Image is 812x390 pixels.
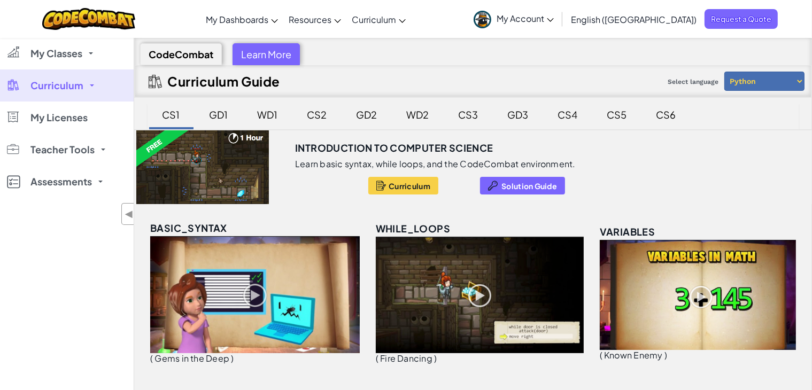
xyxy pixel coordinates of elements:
h3: Introduction to Computer Science [295,140,493,156]
span: Resources [289,14,331,25]
img: while_loops_unlocked.png [376,237,584,353]
div: CodeCombat [140,43,222,65]
span: Curriculum [352,14,396,25]
p: Learn basic syntax, while loops, and the CodeCombat environment. [295,159,576,169]
button: Curriculum [368,177,438,194]
div: CS1 [152,102,191,127]
a: English ([GEOGRAPHIC_DATA]) [566,5,702,34]
img: CodeCombat logo [42,8,136,30]
h2: Curriculum Guide [167,74,280,89]
div: GD1 [199,102,239,127]
img: basic_syntax_unlocked.png [150,236,360,353]
div: CS4 [547,102,589,127]
span: Solution Guide [501,182,557,190]
span: Assessments [30,177,92,186]
span: while_loops [376,222,450,235]
span: Known Enemy [604,349,663,361]
span: My Licenses [30,113,88,122]
div: WD1 [247,102,289,127]
div: GD2 [346,102,388,127]
span: basic_syntax [150,222,227,234]
span: ) [434,353,437,364]
a: Curriculum [346,5,411,34]
img: IconCurriculumGuide.svg [149,75,162,88]
span: Fire Dancing [380,353,432,364]
span: Gems in the Deep [154,353,229,364]
span: Curriculum [30,81,83,90]
span: My Dashboards [206,14,268,25]
a: My Dashboards [200,5,283,34]
span: Teacher Tools [30,145,95,154]
span: ) [664,349,667,361]
div: CS2 [297,102,338,127]
span: My Account [497,13,554,24]
a: Resources [283,5,346,34]
button: Solution Guide [480,177,565,194]
div: GD3 [497,102,539,127]
div: Learn More [233,43,300,65]
a: My Account [468,2,559,36]
span: Select language [663,74,723,90]
span: ) [231,353,234,364]
img: avatar [474,11,491,28]
div: CS6 [646,102,687,127]
span: ( [150,353,153,364]
div: CS3 [448,102,489,127]
span: ( [376,353,378,364]
div: CS5 [597,102,638,127]
span: Curriculum [389,182,430,190]
a: Request a Quote [705,9,778,29]
div: WD2 [396,102,440,127]
span: My Classes [30,49,82,58]
span: English ([GEOGRAPHIC_DATA]) [571,14,697,25]
span: variables [600,225,655,238]
span: ◀ [125,206,134,222]
img: variables_unlocked.png [600,240,796,350]
span: ( [600,349,602,361]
